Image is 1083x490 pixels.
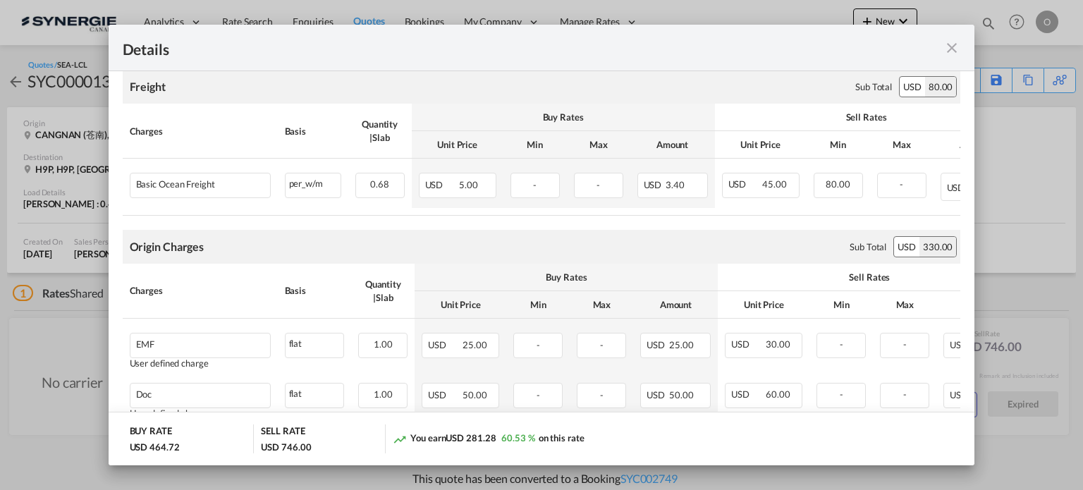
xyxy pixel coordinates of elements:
span: - [537,339,540,350]
div: You earn on this rate [393,431,584,446]
div: Origin Charges [130,239,204,255]
span: - [903,388,907,400]
th: Max [570,291,633,319]
th: Amount [630,131,715,159]
div: Freight [130,79,166,94]
span: USD [731,338,764,350]
span: USD [425,179,458,190]
th: Max [567,131,630,159]
th: Unit Price [718,291,809,319]
div: Basis [285,125,341,137]
th: Max [873,291,936,319]
th: Amount [633,291,718,319]
span: 1.00 [374,388,393,400]
div: BUY RATE [130,424,172,441]
div: per_w/m [286,173,341,191]
span: USD 281.28 [446,432,496,443]
span: - [840,388,843,400]
span: - [900,178,903,190]
div: Sell Rates [725,271,1014,283]
th: Amount [936,291,1021,319]
div: Doc [136,389,152,400]
span: 25.00 [669,339,694,350]
div: flat [286,384,344,401]
div: Buy Rates [419,111,708,123]
div: Charges [130,125,271,137]
span: USD [647,339,667,350]
span: - [600,339,604,350]
span: 30.00 [766,338,790,350]
div: USD [900,77,925,97]
div: Charges [130,284,271,297]
div: User defined charge [130,358,271,369]
div: Quantity | Slab [355,118,405,143]
div: Details [123,39,877,56]
span: - [600,389,604,400]
span: USD [428,389,460,400]
th: Max [870,131,934,159]
div: USD 464.72 [130,441,180,453]
div: USD [894,237,919,257]
md-icon: icon-close fg-AAA8AD m-0 cursor [943,39,960,56]
span: 60.53 % [501,432,534,443]
span: 50.00 [463,389,487,400]
span: 60.00 [766,388,790,400]
th: Min [807,131,870,159]
span: 1.00 [374,338,393,350]
span: 80.00 [826,178,850,190]
div: EMF [136,339,155,350]
div: SELL RATE [261,424,305,441]
div: Basic Ocean Freight [136,179,215,190]
span: 3.40 [666,179,685,190]
th: Unit Price [415,291,506,319]
span: - [537,389,540,400]
span: - [596,179,600,190]
span: 45.00 [762,178,787,190]
md-dialog: Pickup Door ... [109,25,975,466]
th: Min [506,291,570,319]
span: - [533,179,537,190]
div: Sub Total [850,240,886,253]
span: 25.00 [463,339,487,350]
div: 330.00 [919,237,956,257]
span: - [903,338,907,350]
span: USD [644,179,664,190]
div: Basis [285,284,345,297]
div: USD 746.00 [261,441,311,453]
th: Unit Price [715,131,807,159]
span: USD [728,178,761,190]
div: Sell Rates [722,111,1011,123]
div: 80.00 [925,77,957,97]
th: Min [503,131,567,159]
span: 50.00 [669,389,694,400]
span: USD [428,339,460,350]
span: USD [950,339,968,350]
span: 0.68 [370,178,389,190]
span: - [840,338,843,350]
span: 5.00 [459,179,478,190]
div: User defined charge [130,408,271,419]
th: Unit Price [412,131,503,159]
th: Min [809,291,873,319]
md-icon: icon-trending-up [393,432,407,446]
div: flat [286,333,344,351]
div: Buy Rates [422,271,711,283]
div: Quantity | Slab [358,278,408,303]
th: Amount [934,131,1018,159]
span: USD [950,389,968,400]
span: USD [947,183,965,194]
span: USD [647,389,667,400]
span: USD [731,388,764,400]
div: Sub Total [855,80,892,93]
